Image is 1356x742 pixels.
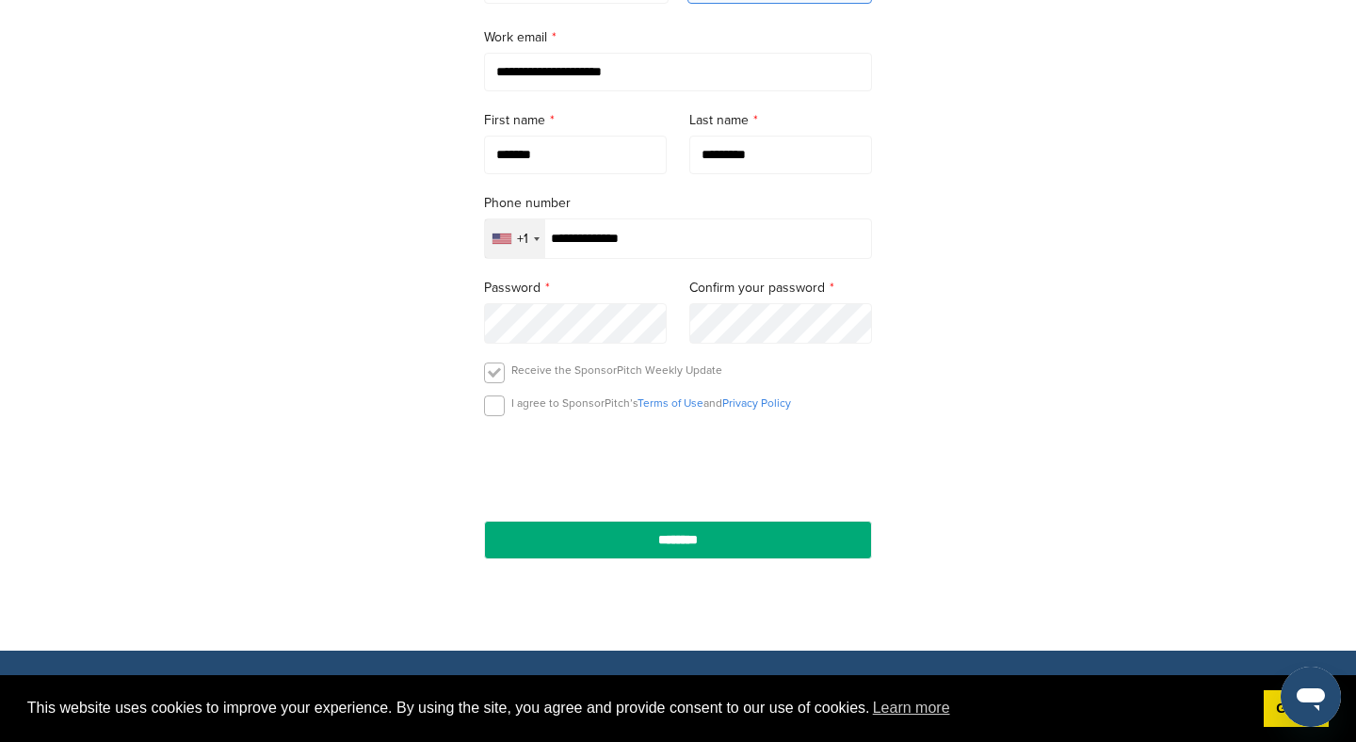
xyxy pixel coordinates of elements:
label: First name [484,110,667,131]
label: Work email [484,27,872,48]
a: Privacy Policy [722,396,791,410]
a: Terms of Use [638,396,703,410]
p: Receive the SponsorPitch Weekly Update [511,363,722,378]
label: Phone number [484,193,872,214]
label: Confirm your password [689,278,872,298]
a: learn more about cookies [870,694,953,722]
label: Password [484,278,667,298]
iframe: Button to launch messaging window [1281,667,1341,727]
label: Last name [689,110,872,131]
div: +1 [517,233,528,246]
div: Selected country [485,219,545,258]
span: ® [198,671,208,695]
span: This website uses cookies to improve your experience. By using the site, you agree and provide co... [27,694,1249,722]
iframe: reCAPTCHA [571,438,785,493]
a: dismiss cookie message [1264,690,1329,728]
p: I agree to SponsorPitch’s and [511,395,791,411]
